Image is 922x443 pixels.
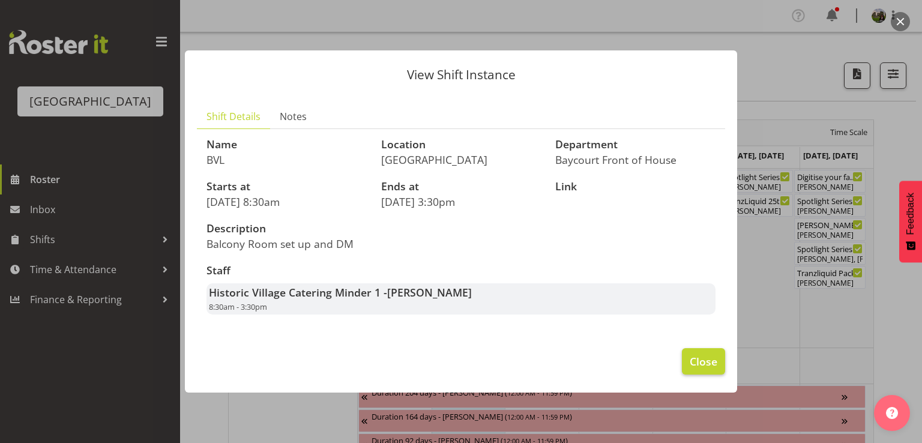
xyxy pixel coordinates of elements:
span: Close [690,354,717,369]
span: Shift Details [206,109,261,124]
span: 8:30am - 3:30pm [209,301,267,312]
p: View Shift Instance [197,68,725,81]
button: Feedback - Show survey [899,181,922,262]
p: Baycourt Front of House [555,153,716,166]
p: Balcony Room set up and DM [206,237,454,250]
p: [DATE] 8:30am [206,195,367,208]
h3: Link [555,181,716,193]
h3: Description [206,223,454,235]
p: [DATE] 3:30pm [381,195,541,208]
h3: Starts at [206,181,367,193]
strong: Historic Village Catering Minder 1 - [209,285,472,300]
span: [PERSON_NAME] [387,285,472,300]
span: Notes [280,109,307,124]
h3: Location [381,139,541,151]
button: Close [682,348,725,375]
h3: Name [206,139,367,151]
h3: Department [555,139,716,151]
p: BVL [206,153,367,166]
span: Feedback [905,193,916,235]
img: help-xxl-2.png [886,407,898,419]
h3: Ends at [381,181,541,193]
p: [GEOGRAPHIC_DATA] [381,153,541,166]
h3: Staff [206,265,716,277]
